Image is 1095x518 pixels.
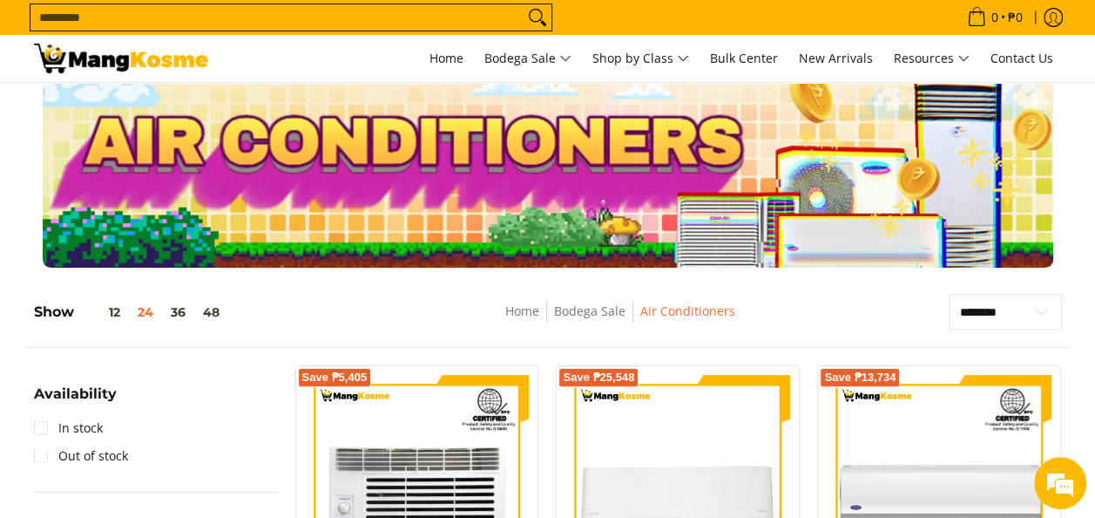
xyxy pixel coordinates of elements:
button: Search [524,4,551,31]
a: Home [421,35,472,82]
span: Resources [894,48,970,70]
nav: Main Menu [226,35,1062,82]
span: Availability [34,387,117,401]
img: Bodega Sale Aircon l Mang Kosme: Home Appliances Warehouse Sale [34,44,208,73]
a: Home [505,303,539,319]
span: Save ₱13,734 [824,372,896,383]
summary: Open [34,387,117,414]
a: Bulk Center [701,35,787,82]
span: Bulk Center [710,50,778,66]
span: Save ₱5,405 [302,372,368,383]
a: New Arrivals [790,35,882,82]
a: Shop by Class [584,35,698,82]
a: Bodega Sale [554,303,625,319]
button: 24 [129,305,162,319]
span: New Arrivals [799,50,873,66]
a: Out of stock [34,442,128,470]
span: 0 [989,11,1001,24]
span: ₱0 [1005,11,1025,24]
span: Bodega Sale [484,48,571,70]
a: Air Conditioners [640,303,735,319]
button: 12 [74,305,129,319]
span: Contact Us [990,50,1053,66]
h5: Show [34,303,228,321]
a: Bodega Sale [476,35,580,82]
a: Resources [885,35,978,82]
button: 48 [194,305,228,319]
button: 36 [162,305,194,319]
a: Contact Us [982,35,1062,82]
span: Home [429,50,463,66]
span: • [962,8,1028,27]
span: Save ₱25,548 [563,372,634,383]
nav: Breadcrumbs [382,301,858,340]
span: Shop by Class [592,48,689,70]
a: In stock [34,414,103,442]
